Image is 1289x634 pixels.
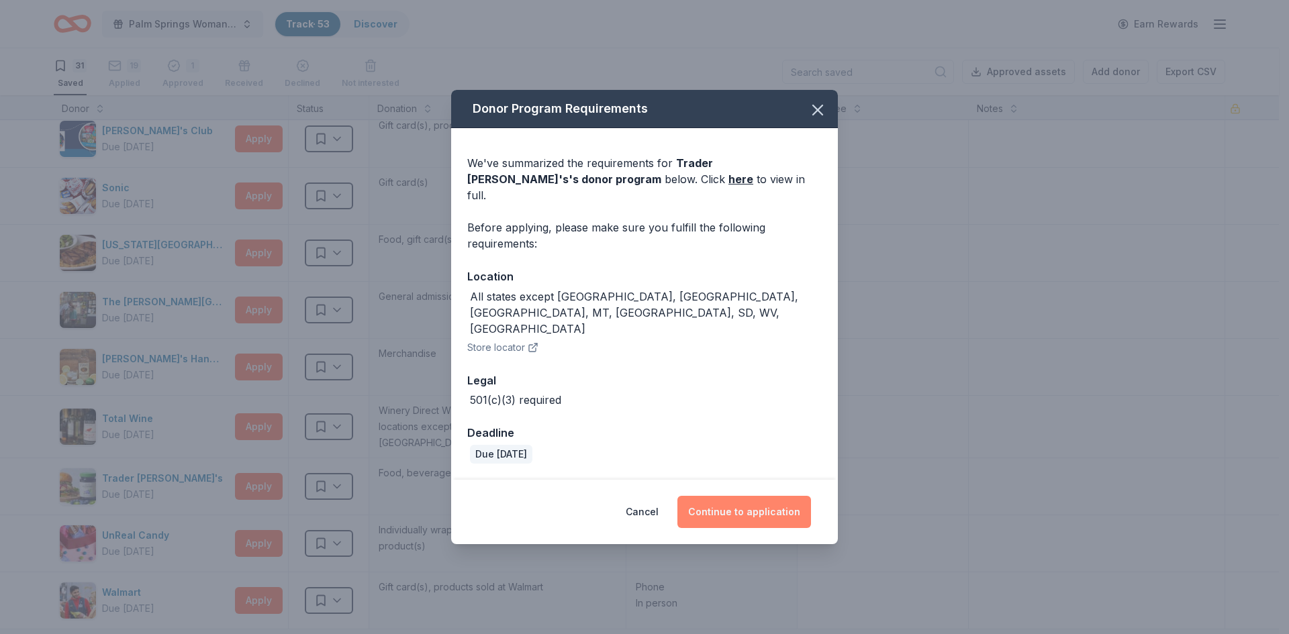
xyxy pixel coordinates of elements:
[470,445,532,464] div: Due [DATE]
[626,496,659,528] button: Cancel
[467,339,538,356] button: Store locator
[467,268,822,285] div: Location
[677,496,811,528] button: Continue to application
[467,424,822,441] div: Deadline
[467,219,822,252] div: Before applying, please make sure you fulfill the following requirements:
[467,372,822,389] div: Legal
[467,155,822,203] div: We've summarized the requirements for below. Click to view in full.
[451,90,838,128] div: Donor Program Requirements
[470,288,822,337] div: All states except [GEOGRAPHIC_DATA], [GEOGRAPHIC_DATA], [GEOGRAPHIC_DATA], MT, [GEOGRAPHIC_DATA],...
[728,171,753,187] a: here
[470,392,561,408] div: 501(c)(3) required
